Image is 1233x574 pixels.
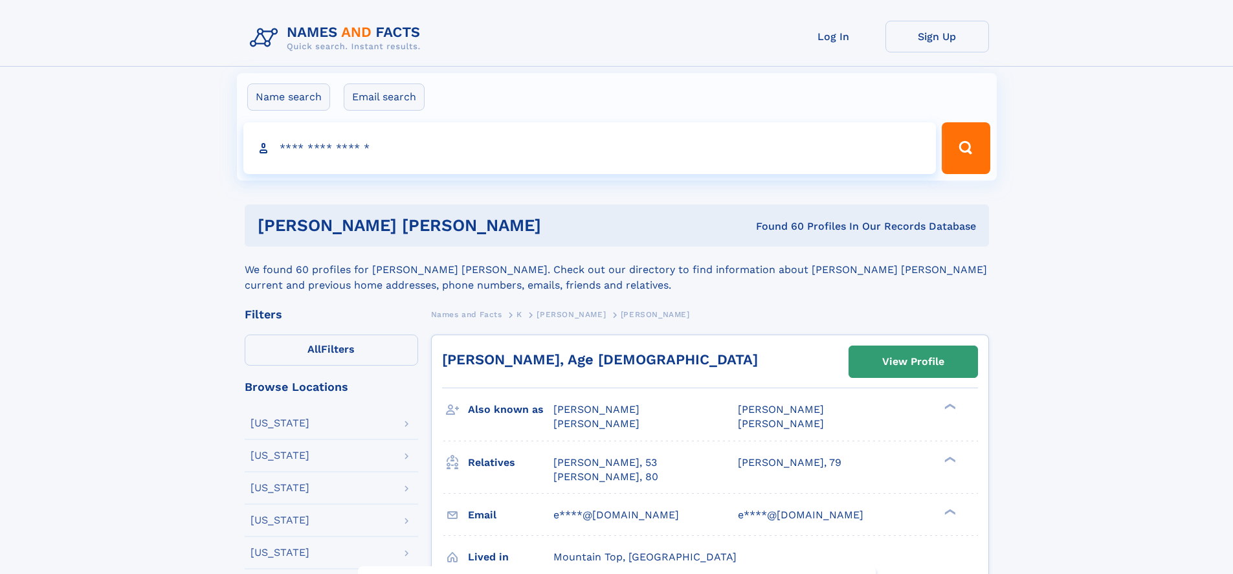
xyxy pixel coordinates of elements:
label: Filters [245,335,418,366]
div: [US_STATE] [250,418,309,428]
div: [US_STATE] [250,483,309,493]
h1: [PERSON_NAME] [PERSON_NAME] [258,217,649,234]
div: ❯ [941,455,957,463]
div: Found 60 Profiles In Our Records Database [649,219,976,234]
h3: Lived in [468,546,553,568]
div: View Profile [882,347,944,377]
span: K [517,310,522,319]
div: [US_STATE] [250,450,309,461]
label: Name search [247,83,330,111]
a: [PERSON_NAME], 53 [553,456,657,470]
div: We found 60 profiles for [PERSON_NAME] [PERSON_NAME]. Check out our directory to find information... [245,247,989,293]
label: Email search [344,83,425,111]
span: [PERSON_NAME] [553,417,639,430]
span: [PERSON_NAME] [738,417,824,430]
span: [PERSON_NAME] [738,403,824,415]
span: [PERSON_NAME] [553,403,639,415]
a: [PERSON_NAME], 80 [553,470,658,484]
a: Sign Up [885,21,989,52]
div: ❯ [941,403,957,411]
button: Search Button [942,122,990,174]
a: [PERSON_NAME], 79 [738,456,841,470]
div: Filters [245,309,418,320]
a: View Profile [849,346,977,377]
img: Logo Names and Facts [245,21,431,56]
h3: Relatives [468,452,553,474]
h3: Email [468,504,553,526]
div: ❯ [941,507,957,516]
a: Names and Facts [431,306,502,322]
span: Mountain Top, [GEOGRAPHIC_DATA] [553,551,737,563]
h3: Also known as [468,399,553,421]
div: [US_STATE] [250,547,309,558]
input: search input [243,122,937,174]
span: [PERSON_NAME] [537,310,606,319]
div: Browse Locations [245,381,418,393]
a: Log In [782,21,885,52]
span: All [307,343,321,355]
a: [PERSON_NAME], Age [DEMOGRAPHIC_DATA] [442,351,758,368]
a: K [517,306,522,322]
span: [PERSON_NAME] [621,310,690,319]
a: [PERSON_NAME] [537,306,606,322]
div: [US_STATE] [250,515,309,525]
